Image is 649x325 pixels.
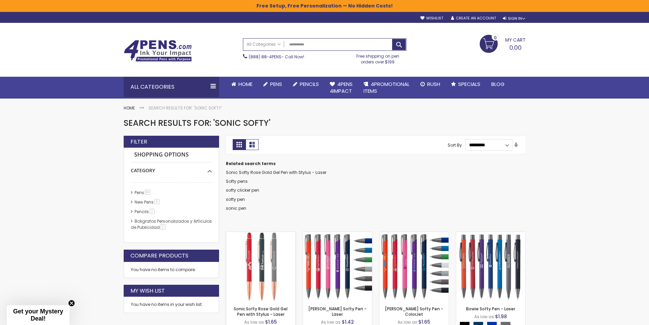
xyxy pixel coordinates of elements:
[226,169,326,175] a: Sonic Softy Rose Gold Gel Pen with Stylus - Laser
[321,319,341,325] span: As low as
[68,300,75,307] button: Close teaser
[300,80,319,88] span: Pencils
[249,54,281,60] a: (888) 88-4PENS
[226,187,259,193] a: softy clicker pen
[451,16,496,21] a: Create an Account
[474,314,494,320] span: As low as
[249,54,304,60] span: - Call Now!
[456,232,525,237] a: Bowie Softy Pen - Laser
[124,40,192,62] img: 4Pens Custom Pens and Promotional Products
[124,105,135,111] a: Home
[385,306,443,317] a: [PERSON_NAME] Softy Pen - ColorJet
[226,205,246,211] a: sonic pen
[288,77,324,92] a: Pencils
[13,308,63,322] span: Get your Mystery Deal!
[130,138,147,146] strong: Filter
[226,178,248,184] a: Softy pens
[149,105,222,111] strong: Search results for: 'sonic softy'
[133,209,157,215] a: Pencils2
[456,232,525,301] img: Bowie Softy Pen - Laser
[226,232,295,237] a: Sonic Softy Rose Gold Gel Pen with Stylus - Laser
[226,161,526,166] dt: Related search terms
[131,148,212,162] strong: Shopping Options
[270,80,282,88] span: Pens
[324,77,358,99] a: 4Pens4impact
[420,16,443,21] a: Wishlist
[234,306,288,317] a: Sonic Softy Rose Gold Gel Pen with Stylus - Laser
[415,77,446,92] a: Rush
[509,43,522,52] span: 0.00
[160,224,166,230] span: 2
[491,80,505,88] span: Blog
[448,142,462,148] label: Sort By
[7,305,69,325] div: Get your Mystery Deal!Close teaser
[133,199,162,205] a: New Pens8
[458,80,480,88] span: Specials
[124,117,271,129] span: Search results for: 'sonic softy'
[364,80,410,94] span: 4PROMOTIONAL ITEMS
[380,232,449,237] a: Crosby Softy Pen - ColorJet
[244,319,264,325] span: As low as
[124,77,219,97] div: All Categories
[258,77,288,92] a: Pens
[495,313,507,320] span: $1.98
[486,77,510,92] a: Blog
[446,77,486,92] a: Specials
[349,51,406,64] div: Free shipping on pen orders over $199
[226,196,245,202] a: softy pen
[480,35,526,52] a: 0.00 0
[154,199,159,204] span: 8
[247,42,281,47] span: All Categories
[226,77,258,92] a: Home
[226,232,295,301] img: Sonic Softy Rose Gold Gel Pen with Stylus - Laser
[124,262,219,278] div: You have no items to compare.
[150,209,155,214] span: 2
[308,306,367,317] a: [PERSON_NAME] Softy Pen - Laser
[133,190,153,195] a: Pens84
[466,306,515,312] a: Bowie Softy Pen - Laser
[145,190,151,195] span: 84
[494,34,497,41] span: 0
[303,232,372,237] a: Crosby Softy Pen - Laser
[358,77,415,99] a: 4PROMOTIONALITEMS
[398,319,417,325] span: As low as
[131,302,212,307] div: You have no items in your wish list.
[130,252,188,260] strong: Compare Products
[503,16,525,21] div: Sign In
[330,80,353,94] span: 4Pens 4impact
[243,39,284,50] a: All Categories
[427,80,440,88] span: Rush
[233,139,246,150] strong: Grid
[131,162,212,174] div: Category
[303,232,372,301] img: Crosby Softy Pen - Laser
[131,218,212,230] a: Boligrafos Personalizados y Artículos de Publicidad2
[238,80,252,88] span: Home
[130,287,165,295] strong: My Wish List
[380,232,449,301] img: Crosby Softy Pen - ColorJet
